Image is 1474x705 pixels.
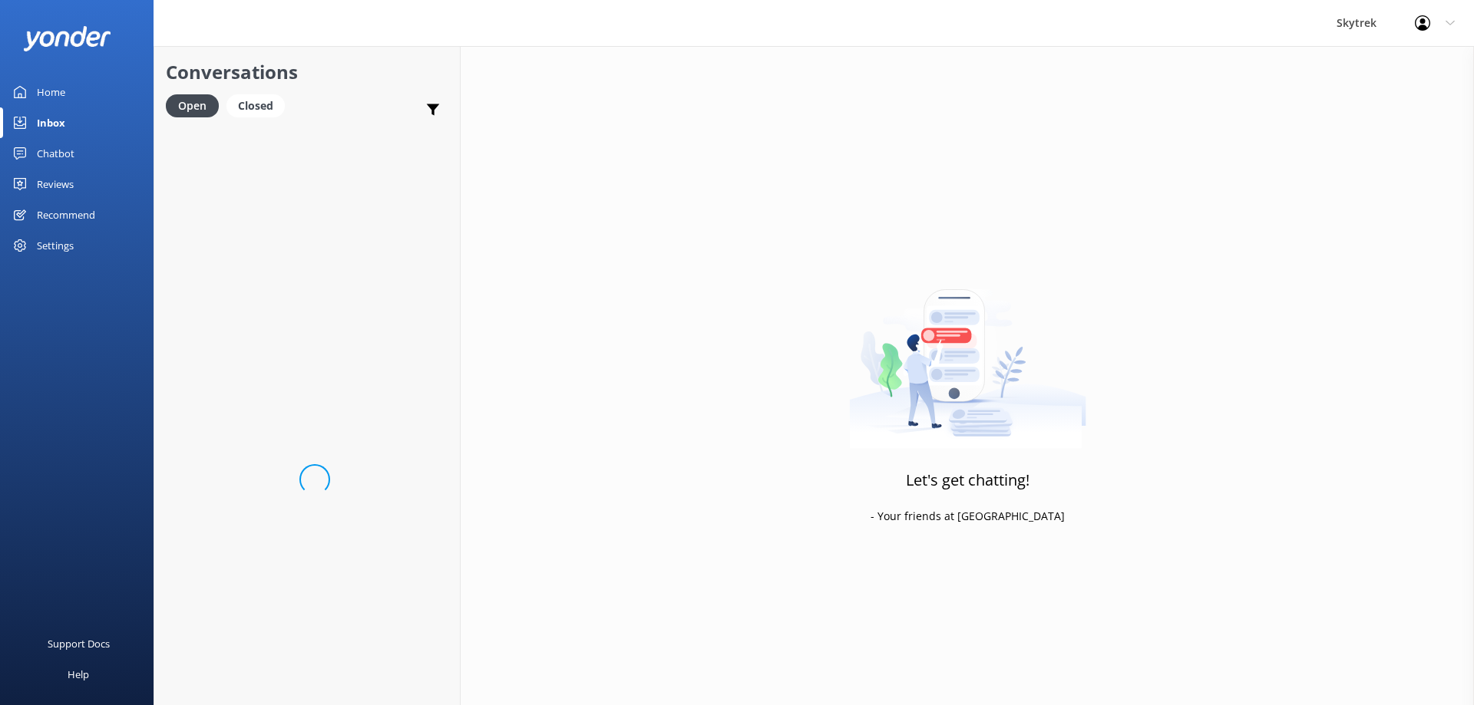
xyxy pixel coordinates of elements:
[68,659,89,690] div: Help
[906,468,1029,493] h3: Let's get chatting!
[226,97,292,114] a: Closed
[37,199,95,230] div: Recommend
[871,508,1065,525] p: - Your friends at [GEOGRAPHIC_DATA]
[166,94,219,117] div: Open
[37,77,65,107] div: Home
[226,94,285,117] div: Closed
[166,97,226,114] a: Open
[166,58,448,87] h2: Conversations
[37,169,74,199] div: Reviews
[37,107,65,138] div: Inbox
[48,628,110,659] div: Support Docs
[849,257,1086,449] img: artwork of a man stealing a conversation from at giant smartphone
[37,230,74,261] div: Settings
[37,138,74,169] div: Chatbot
[23,26,111,51] img: yonder-white-logo.png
